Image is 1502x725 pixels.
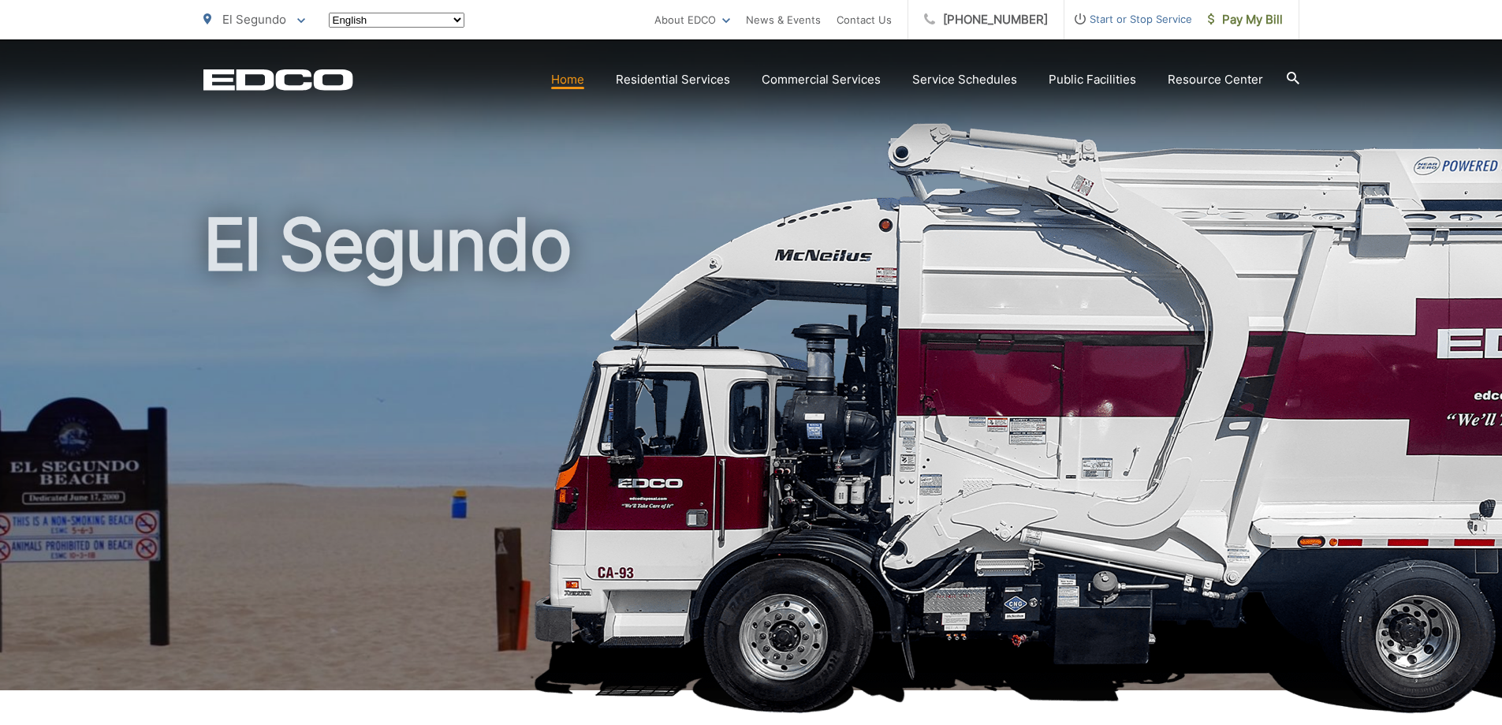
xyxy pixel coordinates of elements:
a: EDCD logo. Return to the homepage. [203,69,353,91]
a: Service Schedules [912,70,1017,89]
span: El Segundo [222,12,286,27]
h1: El Segundo [203,205,1299,704]
a: Resource Center [1168,70,1263,89]
a: Public Facilities [1049,70,1136,89]
a: Home [551,70,584,89]
a: Residential Services [616,70,730,89]
a: Commercial Services [762,70,881,89]
a: Contact Us [837,10,892,29]
a: About EDCO [654,10,730,29]
a: News & Events [746,10,821,29]
select: Select a language [329,13,464,28]
span: Pay My Bill [1208,10,1283,29]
